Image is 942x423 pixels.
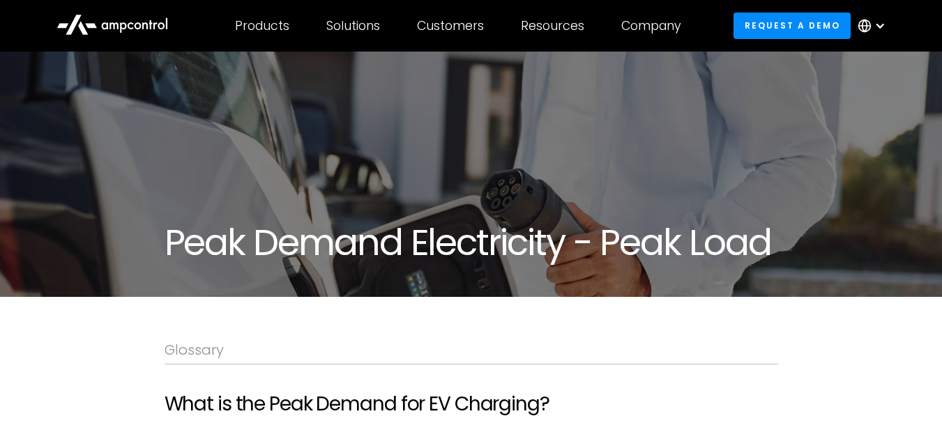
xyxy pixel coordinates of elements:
div: Solutions [326,18,380,33]
div: Products [235,18,289,33]
h2: What is the Peak Demand for EV Charging? [165,392,778,416]
div: Customers [417,18,484,33]
div: Company [621,18,681,33]
h1: Peak Demand Electricity - Peak Load [165,222,778,263]
div: Resources [521,18,584,33]
div: Glossary [165,341,778,358]
a: Request a demo [734,13,851,38]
